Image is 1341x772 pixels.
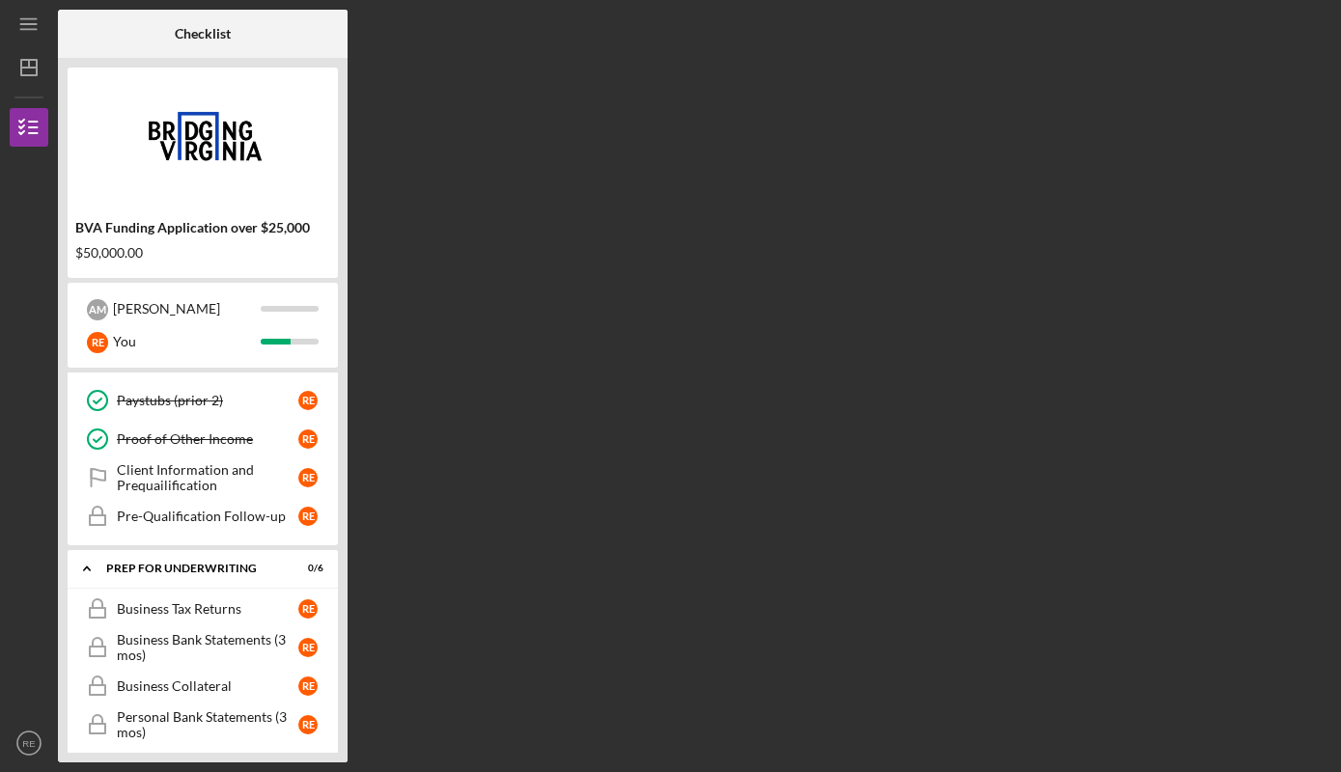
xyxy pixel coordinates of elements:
div: R E [298,638,318,657]
button: RE [10,724,48,762]
div: Pre-Qualification Follow-up [117,509,298,524]
div: Business Bank Statements (3 mos) [117,632,298,663]
div: R E [87,332,108,353]
div: R E [298,507,318,526]
a: Business CollateralRE [77,667,328,705]
a: Business Tax ReturnsRE [77,590,328,628]
a: Business Bank Statements (3 mos)RE [77,628,328,667]
div: R E [298,391,318,410]
div: [PERSON_NAME] [113,292,261,325]
div: R E [298,599,318,619]
div: R E [298,468,318,487]
div: You [113,325,261,358]
div: Client Information and Prequailification [117,462,298,493]
div: Proof of Other Income [117,431,298,447]
a: Pre-Qualification Follow-upRE [77,497,328,536]
div: Paystubs (prior 2) [117,393,298,408]
div: R E [298,715,318,734]
a: Proof of Other IncomeRE [77,420,328,458]
div: BVA Funding Application over $25,000 [75,220,330,235]
div: 0 / 6 [289,563,323,574]
a: Personal Bank Statements (3 mos)RE [77,705,328,744]
img: Product logo [68,77,338,193]
div: A M [87,299,108,320]
div: $50,000.00 [75,245,330,261]
div: R E [298,676,318,696]
b: Checklist [175,26,231,41]
div: R E [298,429,318,449]
div: Business Tax Returns [117,601,298,617]
div: Business Collateral [117,678,298,694]
div: Personal Bank Statements (3 mos) [117,709,298,740]
text: RE [22,738,35,749]
a: Client Information and PrequailificationRE [77,458,328,497]
a: Paystubs (prior 2)RE [77,381,328,420]
div: Prep for Underwriting [106,563,275,574]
